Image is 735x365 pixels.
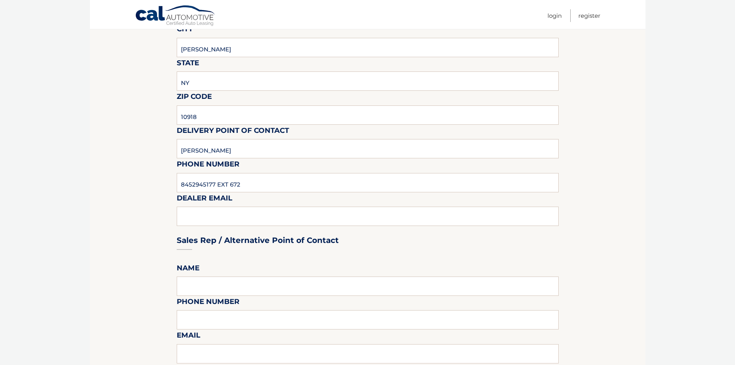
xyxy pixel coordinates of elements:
a: Register [578,9,600,22]
label: Delivery Point of Contact [177,125,289,139]
label: Phone Number [177,296,240,310]
label: Zip Code [177,91,212,105]
h3: Sales Rep / Alternative Point of Contact [177,236,339,245]
a: Login [547,9,562,22]
label: Dealer Email [177,192,232,207]
label: State [177,57,199,71]
label: City [177,23,193,37]
label: Phone Number [177,158,240,173]
label: Email [177,329,200,344]
a: Cal Automotive [135,5,216,27]
label: Name [177,262,199,277]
